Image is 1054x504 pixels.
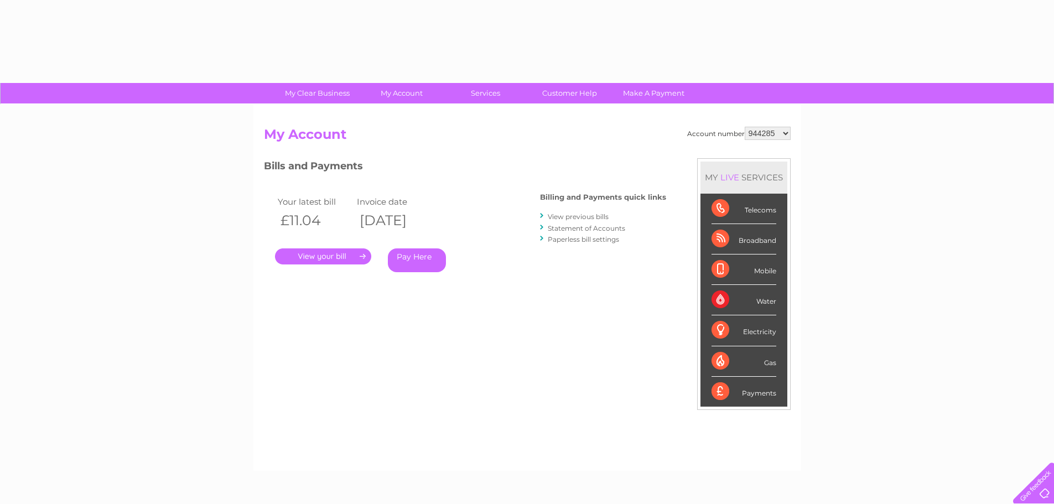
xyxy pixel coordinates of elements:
h2: My Account [264,127,791,148]
a: Services [440,83,531,103]
th: £11.04 [275,209,355,232]
h4: Billing and Payments quick links [540,193,666,201]
div: LIVE [718,172,741,183]
div: Water [712,285,776,315]
a: Statement of Accounts [548,224,625,232]
a: Pay Here [388,248,446,272]
a: My Account [356,83,447,103]
div: Broadband [712,224,776,254]
a: Customer Help [524,83,615,103]
th: [DATE] [354,209,434,232]
div: Mobile [712,254,776,285]
div: MY SERVICES [700,162,787,193]
div: Gas [712,346,776,377]
a: Make A Payment [608,83,699,103]
td: Invoice date [354,194,434,209]
a: . [275,248,371,264]
div: Electricity [712,315,776,346]
a: My Clear Business [272,83,363,103]
a: View previous bills [548,212,609,221]
div: Payments [712,377,776,407]
h3: Bills and Payments [264,158,666,178]
td: Your latest bill [275,194,355,209]
div: Telecoms [712,194,776,224]
div: Account number [687,127,791,140]
a: Paperless bill settings [548,235,619,243]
